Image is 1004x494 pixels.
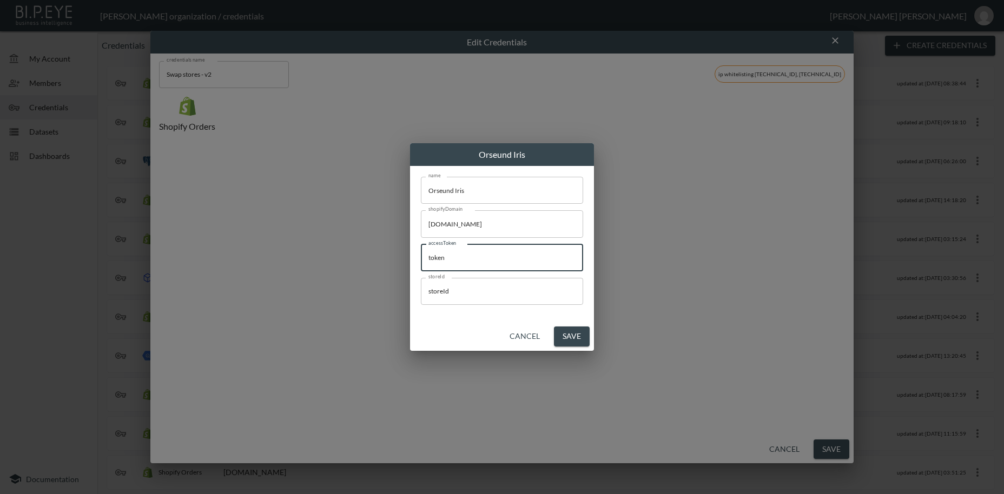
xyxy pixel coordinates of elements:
h2: Orseund Iris [410,143,594,166]
button: Cancel [505,326,544,346]
label: storeId [428,273,445,280]
label: accessToken [428,239,457,246]
button: Save [554,326,590,346]
label: shopifyDomain [428,205,463,212]
label: name [428,172,441,179]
